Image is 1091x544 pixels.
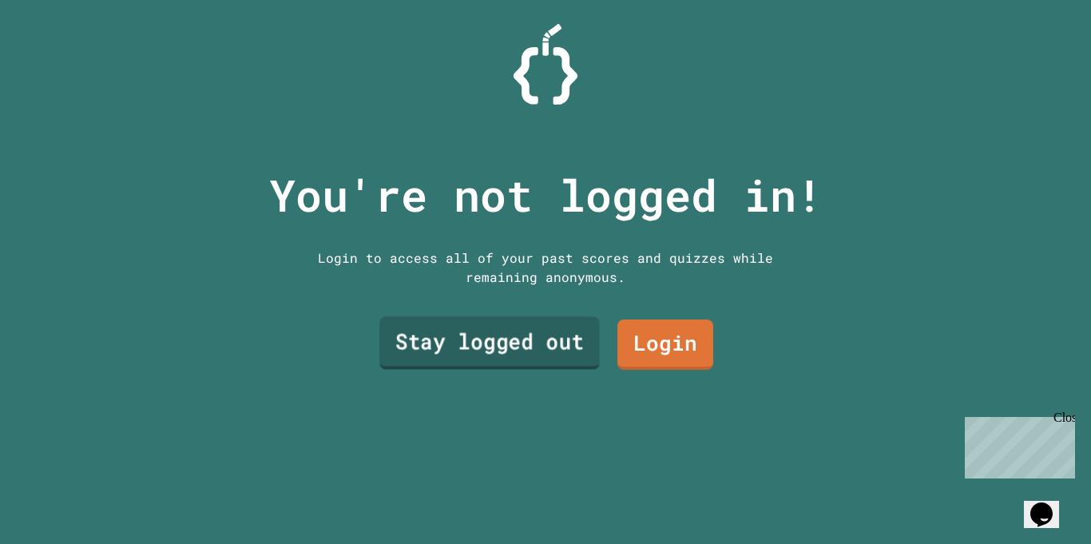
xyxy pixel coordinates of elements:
[306,248,785,287] div: Login to access all of your past scores and quizzes while remaining anonymous.
[617,320,713,370] a: Login
[514,24,577,105] img: Logo.svg
[269,162,823,228] p: You're not logged in!
[1024,480,1075,528] iframe: chat widget
[379,317,600,370] a: Stay logged out
[958,411,1075,478] iframe: chat widget
[6,6,110,101] div: Chat with us now!Close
